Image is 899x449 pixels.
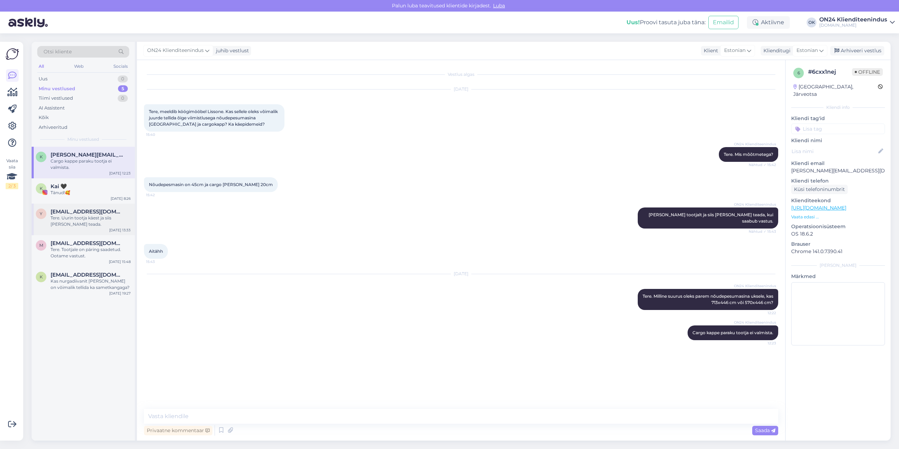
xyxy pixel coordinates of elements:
div: Cargo kappe paraku tootja ei valmista. [51,158,131,171]
span: K [40,186,43,191]
div: Klient [701,47,718,54]
div: Klienditugi [761,47,790,54]
span: 12:23 [750,341,776,346]
span: Otsi kliente [44,48,72,55]
p: [PERSON_NAME][EMAIL_ADDRESS][DOMAIN_NAME] [791,167,885,174]
span: Nähtud ✓ 15:43 [749,229,776,234]
div: [DATE] 15:48 [109,259,131,264]
span: m [39,243,43,248]
div: Proovi tasuta juba täna: [626,18,706,27]
span: ON24 Klienditeenindus [734,320,776,325]
div: Tiimi vestlused [39,95,73,102]
div: [DATE] 19:27 [109,291,131,296]
span: Aitähh [149,249,163,254]
div: [DATE] 8:26 [111,196,131,201]
div: Tere. Tootjale on päring saadetud. Ootame vastust. [51,246,131,259]
a: [URL][DOMAIN_NAME] [791,205,846,211]
p: Märkmed [791,273,885,280]
div: [DATE] [144,271,778,277]
b: Uus! [626,19,640,26]
div: juhib vestlust [213,47,249,54]
div: 5 [118,85,128,92]
span: y [40,211,42,216]
div: Uus [39,75,47,82]
p: Kliendi telefon [791,177,885,185]
span: muthatha@mail.ru [51,240,124,246]
span: 12:22 [750,310,776,316]
div: Tere. Uurin tootja käest ja siis [PERSON_NAME] teada. [51,215,131,227]
span: Estonian [796,47,818,54]
span: 15:43 [146,259,172,264]
div: Privaatne kommentaar [144,426,212,435]
div: Vestlus algas [144,71,778,78]
span: Cargo kappe paraku tootja ei valmista. [693,330,773,335]
span: Tere. Mis mõõtmetega? [724,152,773,157]
span: 6 [798,70,800,75]
p: Chrome 141.0.7390.41 [791,248,885,255]
span: ON24 Klienditeenindus [734,283,776,289]
p: Vaata edasi ... [791,214,885,220]
p: OS 18.6.2 [791,230,885,238]
span: Luba [491,2,507,9]
span: Nähtud ✓ 15:42 [749,162,776,167]
p: Kliendi tag'id [791,115,885,122]
span: Offline [852,68,883,76]
span: Kai 🖤 [51,183,67,190]
span: Tere. Milline suurus oleks parem nõudepesumasina uksele, kas 713x446 cm või 570x446 cm? [643,293,774,305]
img: Askly Logo [6,47,19,61]
div: Kliendi info [791,104,885,111]
div: Tänud!🥰 [51,190,131,196]
div: Kas nurgadiivanit [PERSON_NAME] on võimalik tellida ka sametkangaga? [51,278,131,291]
span: kairitlepp@gmail.com [51,272,124,278]
div: [DOMAIN_NAME] [819,22,887,28]
div: 2 / 3 [6,183,18,189]
div: [DATE] [144,86,778,92]
p: Kliendi email [791,160,885,167]
input: Lisa nimi [792,147,877,155]
div: Arhiveeri vestlus [830,46,884,55]
span: [PERSON_NAME] tootjalt ja siis [PERSON_NAME] teada, kui saabub vastus. [649,212,774,224]
span: Nõudepesmasin on 45cm ja cargo [PERSON_NAME] 20cm [149,182,273,187]
div: AI Assistent [39,105,65,112]
div: 0 [118,75,128,82]
p: Brauser [791,240,885,248]
div: [DATE] 12:23 [109,171,131,176]
span: Kristjan-j@hotmail.com [51,152,124,158]
div: OK [807,18,816,27]
div: Arhiveeritud [39,124,67,131]
div: Minu vestlused [39,85,75,92]
div: ON24 Klienditeenindus [819,17,887,22]
div: Aktiivne [747,16,790,29]
span: Minu vestlused [67,136,99,143]
div: [GEOGRAPHIC_DATA], Järveotsa [793,83,878,98]
span: K [40,154,43,159]
div: Küsi telefoninumbrit [791,185,848,194]
p: Kliendi nimi [791,137,885,144]
a: ON24 Klienditeenindus[DOMAIN_NAME] [819,17,895,28]
div: # 6cxx1nej [808,68,852,76]
span: Saada [755,427,775,434]
span: Tere, meeldib köögimööbel Lissone. Kas sellele oleks võimalik juurde tellida õige viimistlusega n... [149,109,279,127]
span: ON24 Klienditeenindus [734,202,776,207]
p: Operatsioonisüsteem [791,223,885,230]
div: All [37,62,45,71]
button: Emailid [708,16,739,29]
span: ON24 Klienditeenindus [734,141,776,147]
div: Vaata siia [6,158,18,189]
span: 15:42 [146,192,172,198]
span: 15:40 [146,132,172,137]
div: Socials [112,62,129,71]
div: Kõik [39,114,49,121]
input: Lisa tag [791,124,885,134]
span: Estonian [724,47,746,54]
span: ON24 Klienditeenindus [147,47,204,54]
p: Klienditeekond [791,197,885,204]
span: k [40,274,43,279]
div: Web [73,62,85,71]
div: [PERSON_NAME] [791,262,885,269]
span: yanic6@gmail.com [51,209,124,215]
div: 0 [118,95,128,102]
div: [DATE] 13:33 [109,227,131,233]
